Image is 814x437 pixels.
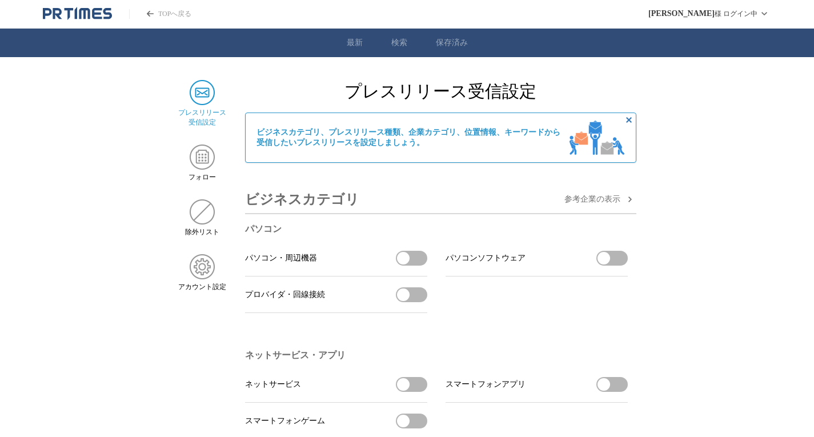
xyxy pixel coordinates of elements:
span: [PERSON_NAME] [648,9,715,18]
img: 除外リスト [190,199,215,224]
a: プレスリリース 受信設定プレスリリース 受信設定 [178,80,227,127]
a: PR TIMESのトップページはこちら [43,7,112,21]
span: パソコンソフトウェア [446,253,526,263]
h3: ネットサービス・アプリ [245,350,628,362]
a: PR TIMESのトップページはこちら [129,9,191,19]
span: フォロー [189,173,216,182]
h3: ビジネスカテゴリ [245,186,359,213]
a: 検索 [391,38,407,48]
button: 参考企業の表示 [564,193,636,206]
a: アカウント設定アカウント設定 [178,254,227,292]
span: スマートフォンゲーム [245,416,325,426]
span: アカウント設定 [178,282,226,292]
span: スマートフォンアプリ [446,379,526,390]
span: プロバイダ・回線接続 [245,290,325,300]
button: 非表示にする [622,113,636,127]
h3: パソコン [245,223,628,235]
span: ビジネスカテゴリ、プレスリリース種類、企業カテゴリ、位置情報、キーワードから 受信したいプレスリリースを設定しましょう。 [256,127,560,148]
span: 参考企業の 表示 [564,194,620,205]
img: アカウント設定 [190,254,215,279]
span: 除外リスト [185,227,219,237]
img: プレスリリース 受信設定 [190,80,215,105]
a: 最新 [347,38,363,48]
span: プレスリリース 受信設定 [178,108,226,127]
span: パソコン・周辺機器 [245,253,317,263]
a: 保存済み [436,38,468,48]
img: フォロー [190,145,215,170]
a: フォローフォロー [178,145,227,182]
a: 除外リスト除外リスト [178,199,227,237]
h2: プレスリリース受信設定 [245,80,636,103]
span: ネットサービス [245,379,301,390]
